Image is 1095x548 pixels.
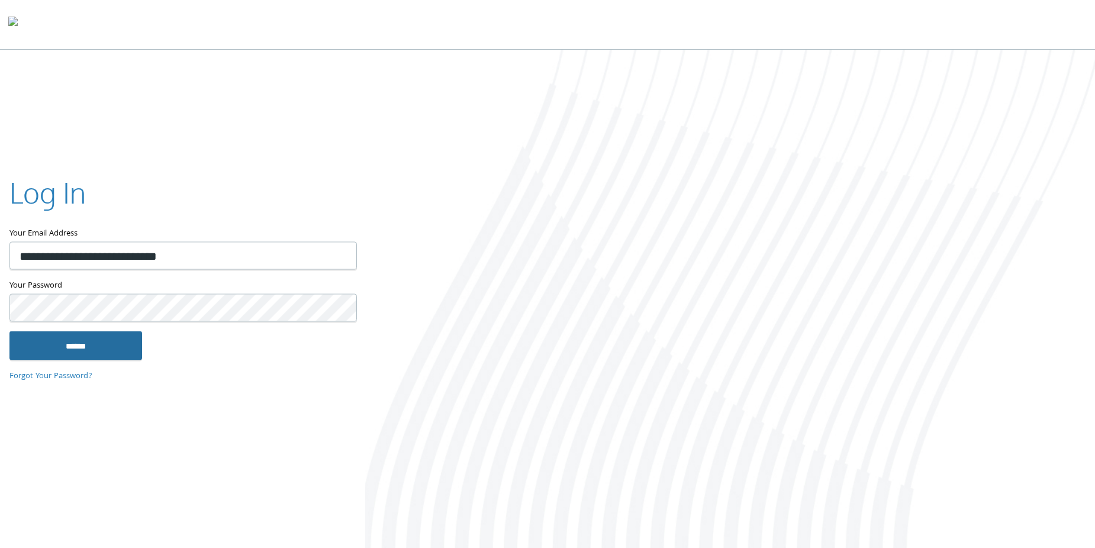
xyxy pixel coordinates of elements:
a: Forgot Your Password? [9,370,92,383]
h2: Log In [9,173,86,212]
keeper-lock: Open Keeper Popup [333,249,347,263]
label: Your Password [9,279,356,294]
keeper-lock: Open Keeper Popup [333,301,347,315]
img: todyl-logo-dark.svg [8,12,18,36]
